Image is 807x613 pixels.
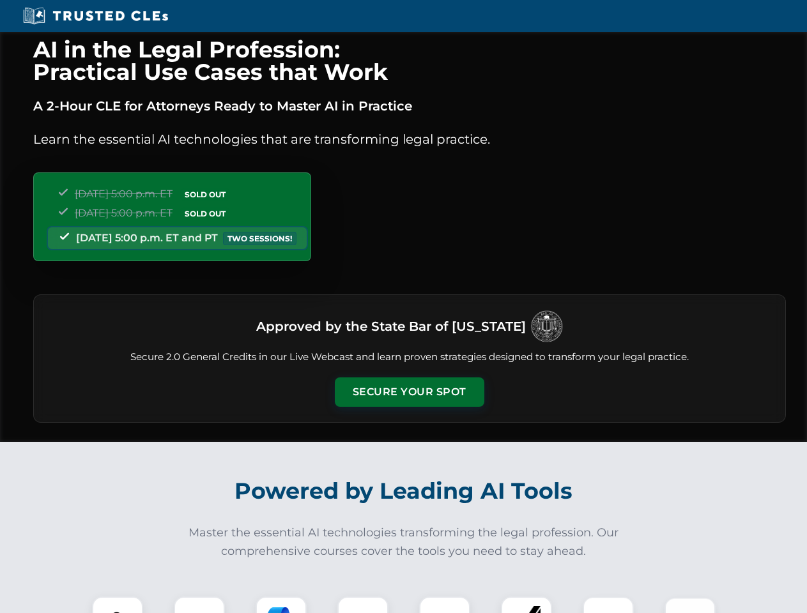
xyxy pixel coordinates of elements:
span: [DATE] 5:00 p.m. ET [75,188,173,200]
h3: Approved by the State Bar of [US_STATE] [256,315,526,338]
button: Secure Your Spot [335,377,484,407]
span: [DATE] 5:00 p.m. ET [75,207,173,219]
h1: AI in the Legal Profession: Practical Use Cases that Work [33,38,786,83]
h2: Powered by Leading AI Tools [50,469,758,513]
p: Master the essential AI technologies transforming the legal profession. Our comprehensive courses... [180,524,627,561]
span: SOLD OUT [180,207,230,220]
img: Trusted CLEs [19,6,172,26]
img: Logo [531,310,563,342]
p: Secure 2.0 General Credits in our Live Webcast and learn proven strategies designed to transform ... [49,350,770,365]
span: SOLD OUT [180,188,230,201]
p: A 2-Hour CLE for Attorneys Ready to Master AI in Practice [33,96,786,116]
p: Learn the essential AI technologies that are transforming legal practice. [33,129,786,149]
